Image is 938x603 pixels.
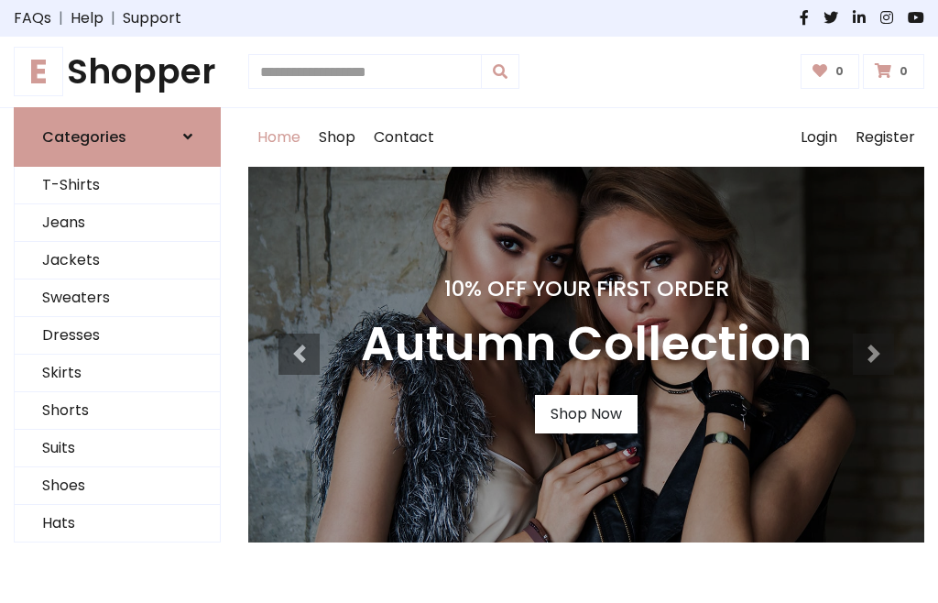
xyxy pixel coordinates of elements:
a: Categories [14,107,221,167]
a: Jackets [15,242,220,280]
a: Support [123,7,181,29]
a: Register [846,108,924,167]
a: EShopper [14,51,221,93]
a: 0 [801,54,860,89]
a: Shop Now [535,395,638,433]
a: 0 [863,54,924,89]
a: FAQs [14,7,51,29]
a: Home [248,108,310,167]
a: Shop [310,108,365,167]
span: 0 [831,63,848,80]
a: Dresses [15,317,220,355]
a: T-Shirts [15,167,220,204]
span: E [14,47,63,96]
a: Contact [365,108,443,167]
a: Login [791,108,846,167]
a: Suits [15,430,220,467]
h3: Autumn Collection [361,316,812,373]
a: Help [71,7,104,29]
a: Hats [15,505,220,543]
a: Jeans [15,204,220,242]
span: | [51,7,71,29]
a: Skirts [15,355,220,392]
h6: Categories [42,128,126,146]
a: Shoes [15,467,220,505]
span: 0 [895,63,912,80]
a: Sweaters [15,280,220,317]
span: | [104,7,123,29]
a: Shorts [15,392,220,430]
h1: Shopper [14,51,221,93]
h4: 10% Off Your First Order [361,276,812,301]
